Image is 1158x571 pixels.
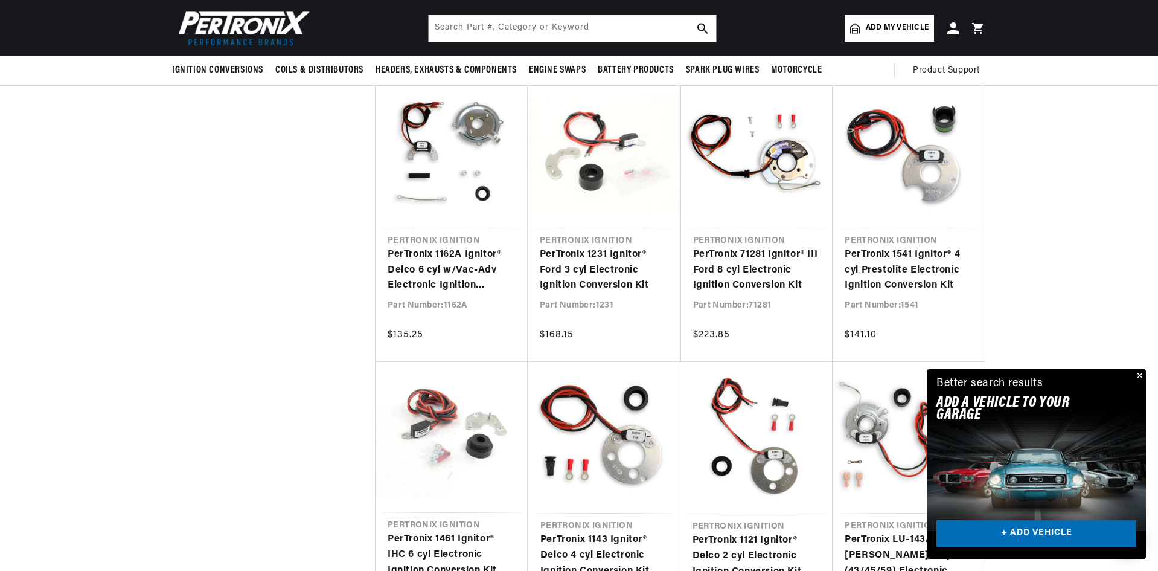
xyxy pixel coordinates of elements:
a: PerTronix 71281 Ignitor® III Ford 8 cyl Electronic Ignition Conversion Kit [693,247,821,294]
span: Coils & Distributors [275,64,363,77]
a: + ADD VEHICLE [936,520,1136,547]
span: Spark Plug Wires [686,64,760,77]
span: Ignition Conversions [172,64,263,77]
span: Product Support [913,64,980,77]
summary: Battery Products [592,56,680,85]
span: Battery Products [598,64,674,77]
img: Pertronix [172,7,311,49]
span: Add my vehicle [866,22,929,34]
button: search button [689,15,716,42]
input: Search Part #, Category or Keyword [429,15,716,42]
span: Motorcycle [771,64,822,77]
span: Engine Swaps [529,64,586,77]
summary: Ignition Conversions [172,56,269,85]
summary: Headers, Exhausts & Components [369,56,523,85]
a: PerTronix 1162A Ignitor® Delco 6 cyl w/Vac-Adv Electronic Ignition Conversion Kit [388,247,516,294]
div: Better search results [936,375,1043,393]
a: PerTronix 1231 Ignitor® Ford 3 cyl Electronic Ignition Conversion Kit [540,247,668,294]
summary: Coils & Distributors [269,56,369,85]
button: Close [1131,369,1146,384]
span: Headers, Exhausts & Components [376,64,517,77]
summary: Spark Plug Wires [680,56,766,85]
a: Add my vehicle [845,15,934,42]
summary: Engine Swaps [523,56,592,85]
summary: Product Support [913,56,986,85]
summary: Motorcycle [765,56,828,85]
a: PerTronix 1541 Ignitor® 4 cyl Prestolite Electronic Ignition Conversion Kit [845,247,973,294]
h2: Add A VEHICLE to your garage [936,397,1106,422]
